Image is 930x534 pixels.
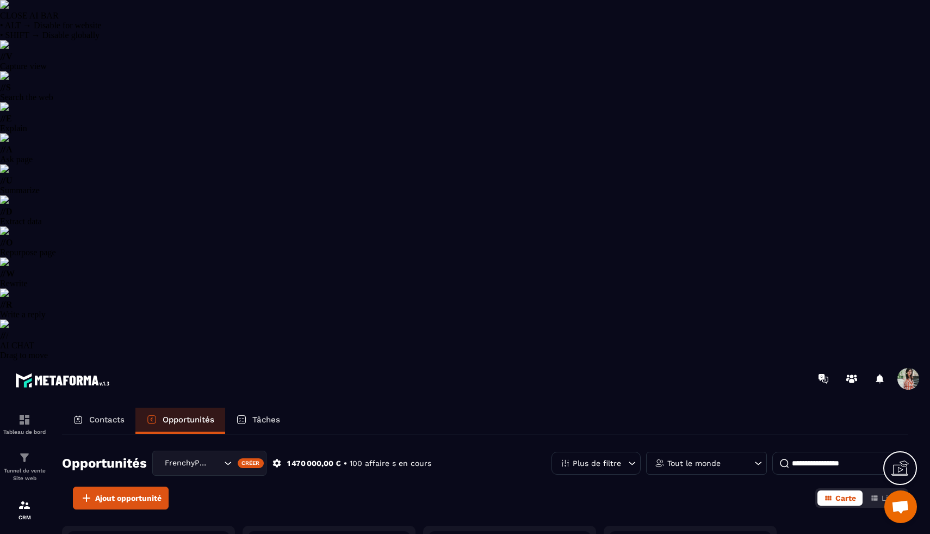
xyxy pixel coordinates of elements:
[3,467,46,482] p: Tunnel de vente Site web
[287,458,341,469] p: 1 470 000,00 €
[15,370,113,390] img: logo
[95,493,162,504] span: Ajout opportunité
[817,490,863,506] button: Carte
[73,487,169,510] button: Ajout opportunité
[89,415,125,425] p: Contacts
[3,429,46,435] p: Tableau de bord
[210,457,221,469] input: Search for option
[238,458,264,468] div: Créer
[350,458,431,469] p: 100 affaire s en cours
[667,459,721,467] p: Tout le monde
[18,499,31,512] img: formation
[252,415,280,425] p: Tâches
[3,443,46,490] a: formationformationTunnel de vente Site web
[864,490,906,506] button: Liste
[162,457,210,469] span: FrenchyPartners
[62,408,135,434] a: Contacts
[18,451,31,464] img: formation
[3,405,46,443] a: formationformationTableau de bord
[163,415,214,425] p: Opportunités
[18,413,31,426] img: formation
[152,451,266,476] div: Search for option
[135,408,225,434] a: Opportunités
[882,494,900,502] span: Liste
[3,490,46,529] a: formationformationCRM
[62,452,147,474] h2: Opportunités
[225,408,291,434] a: Tâches
[344,458,347,469] p: •
[573,459,621,467] p: Plus de filtre
[884,490,917,523] div: Ouvrir le chat
[3,514,46,520] p: CRM
[835,494,856,502] span: Carte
